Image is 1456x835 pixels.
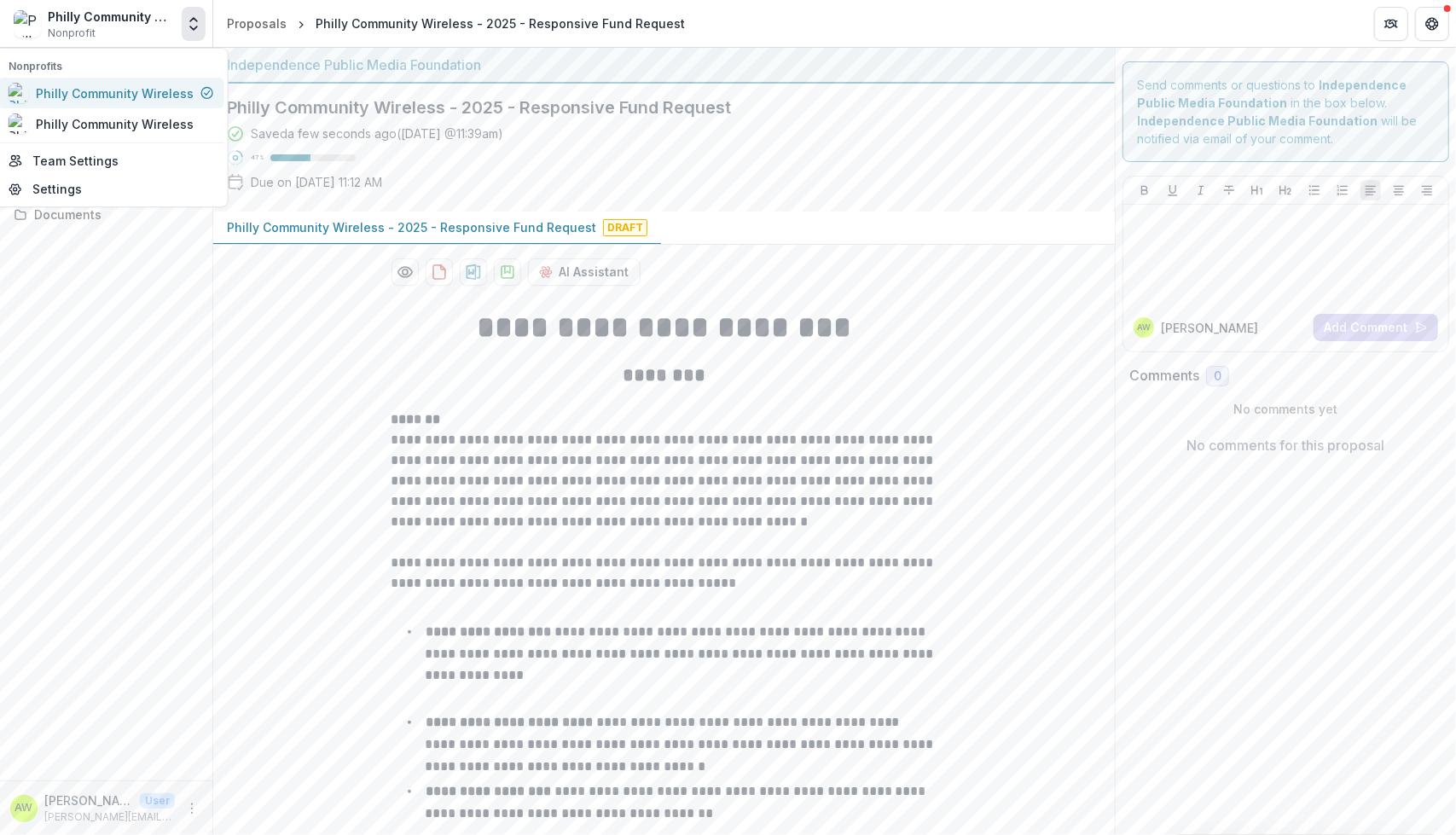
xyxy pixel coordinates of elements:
p: Philly Community Wireless - 2025 - Responsive Fund Request [227,218,596,236]
div: Independence Public Media Foundation [227,55,1101,75]
button: Strike [1219,180,1239,200]
button: More [182,798,202,819]
button: Ordered List [1332,180,1353,200]
p: [PERSON_NAME] [1161,319,1258,337]
div: Proposals [227,14,287,32]
div: Saved a few seconds ago ( [DATE] @ 11:39am ) [251,125,503,142]
span: Draft [603,219,647,236]
button: Bold [1134,180,1155,200]
div: Philly Community Wireless - 2025 - Responsive Fund Request [316,14,685,32]
p: Due on [DATE] 11:12 AM [251,173,382,191]
button: Add Comment [1314,314,1438,341]
p: [PERSON_NAME][EMAIL_ADDRESS][DOMAIN_NAME] [44,809,175,825]
span: 0 [1214,369,1221,384]
button: Partners [1374,7,1408,41]
div: Documents [34,206,192,223]
button: download-proposal [460,258,487,286]
button: download-proposal [426,258,453,286]
button: Open entity switcher [182,7,206,41]
button: Align Right [1417,180,1437,200]
button: AI Assistant [528,258,641,286]
button: Preview 3b329a41-63aa-4d81-a4d1-fcb21cb21f45-0.pdf [392,258,419,286]
a: Documents [7,200,206,229]
p: User [140,793,175,809]
button: download-proposal [494,258,521,286]
strong: Independence Public Media Foundation [1137,113,1378,128]
button: Italicize [1191,180,1211,200]
p: No comments yet [1129,400,1442,418]
div: Philly Community Wireless [48,8,175,26]
p: No comments for this proposal [1187,435,1385,455]
div: Alex Wermer-Colan [15,803,33,814]
nav: breadcrumb [220,11,692,36]
button: Heading 2 [1275,180,1296,200]
a: Proposals [220,11,293,36]
span: Nonprofit [48,26,96,41]
p: 47 % [251,152,264,164]
button: Bullet List [1304,180,1325,200]
button: Align Center [1389,180,1409,200]
button: Heading 1 [1247,180,1267,200]
button: Align Left [1360,180,1381,200]
p: [PERSON_NAME] [44,792,133,809]
h2: Comments [1129,368,1199,384]
button: Get Help [1415,7,1449,41]
div: Alex Wermer-Colan [1137,323,1151,332]
h2: Philly Community Wireless - 2025 - Responsive Fund Request [227,97,1074,118]
div: Send comments or questions to in the box below. will be notified via email of your comment. [1122,61,1449,162]
button: Underline [1163,180,1183,200]
img: Philly Community Wireless [14,10,41,38]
